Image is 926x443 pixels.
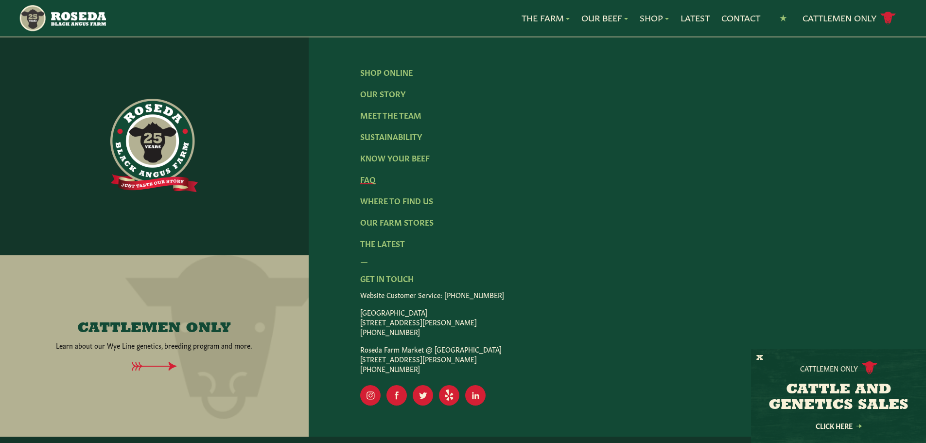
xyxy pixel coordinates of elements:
p: [GEOGRAPHIC_DATA] [STREET_ADDRESS][PERSON_NAME] [PHONE_NUMBER] [360,307,874,337]
button: X [756,353,763,363]
img: https://roseda.com/wp-content/uploads/2021/06/roseda-25-full@2x.png [110,99,198,192]
a: Meet The Team [360,109,421,120]
a: Contact [721,12,760,24]
h4: CATTLEMEN ONLY [77,321,231,337]
a: Sustainability [360,131,422,142]
div: — [360,255,874,266]
a: Our Beef [581,12,628,24]
img: https://roseda.com/wp-content/uploads/2021/05/roseda-25-header.png [18,4,105,33]
h3: CATTLE AND GENETICS SALES [763,382,914,413]
a: Visit Our LinkedIn Page [465,385,486,406]
a: Shop Online [360,67,413,77]
a: Know Your Beef [360,152,430,163]
a: Click Here [795,423,882,429]
a: Our Farm Stores [360,216,434,227]
a: Visit Our Twitter Page [413,385,433,406]
a: CATTLEMEN ONLY Learn about our Wye Line genetics, breeding program and more. [26,321,283,350]
p: Website Customer Service: [PHONE_NUMBER] [360,290,874,300]
p: Learn about our Wye Line genetics, breeding program and more. [56,340,252,350]
a: Cattlemen Only [803,10,896,27]
a: The Farm [522,12,570,24]
p: Cattlemen Only [800,363,858,373]
a: Latest [681,12,710,24]
a: Visit Our Instagram Page [360,385,381,406]
a: Where To Find Us [360,195,433,206]
a: Visit Our Facebook Page [386,385,407,406]
a: Shop [640,12,669,24]
a: Our Story [360,88,405,99]
a: FAQ [360,174,376,184]
p: Roseda Farm Market @ [GEOGRAPHIC_DATA] [STREET_ADDRESS][PERSON_NAME] [PHONE_NUMBER] [360,344,874,373]
a: The Latest [360,238,405,248]
img: cattle-icon.svg [862,361,877,374]
a: Visit Our Yelp Page [439,385,459,406]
